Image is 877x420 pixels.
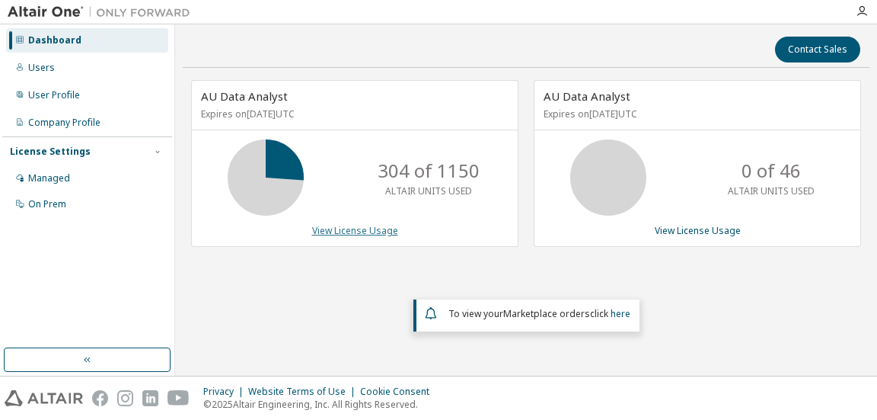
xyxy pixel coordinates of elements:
[142,390,158,406] img: linkedin.svg
[312,224,398,237] a: View License Usage
[28,89,80,101] div: User Profile
[503,307,590,320] em: Marketplace orders
[544,88,630,104] span: AU Data Analyst
[28,62,55,74] div: Users
[167,390,190,406] img: youtube.svg
[248,386,360,398] div: Website Terms of Use
[28,198,66,210] div: On Prem
[5,390,83,406] img: altair_logo.svg
[741,158,801,184] p: 0 of 46
[544,107,847,120] p: Expires on [DATE] UTC
[775,37,860,63] button: Contact Sales
[203,386,248,398] div: Privacy
[92,390,108,406] img: facebook.svg
[28,117,100,129] div: Company Profile
[8,5,198,20] img: Altair One
[28,34,81,46] div: Dashboard
[203,398,438,411] p: © 2025 Altair Engineering, Inc. All Rights Reserved.
[448,307,630,320] span: To view your click
[378,158,480,184] p: 304 of 1150
[611,307,630,320] a: here
[728,184,815,197] p: ALTAIR UNITS USED
[385,184,472,197] p: ALTAIR UNITS USED
[10,146,91,158] div: License Settings
[28,172,70,184] div: Managed
[201,88,288,104] span: AU Data Analyst
[117,390,133,406] img: instagram.svg
[201,107,505,120] p: Expires on [DATE] UTC
[655,224,741,237] a: View License Usage
[360,386,438,398] div: Cookie Consent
